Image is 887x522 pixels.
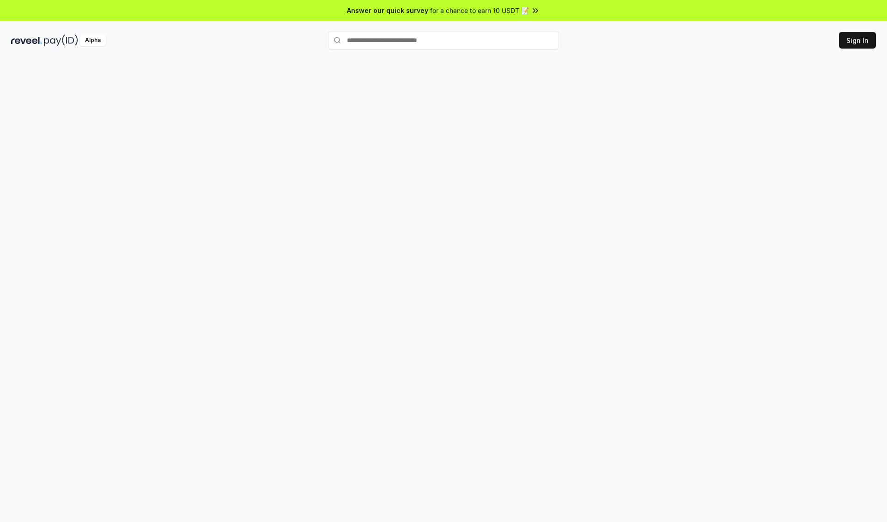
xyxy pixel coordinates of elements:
div: Alpha [80,35,106,46]
span: Answer our quick survey [347,6,428,15]
img: pay_id [44,35,78,46]
span: for a chance to earn 10 USDT 📝 [430,6,529,15]
img: reveel_dark [11,35,42,46]
button: Sign In [839,32,876,49]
